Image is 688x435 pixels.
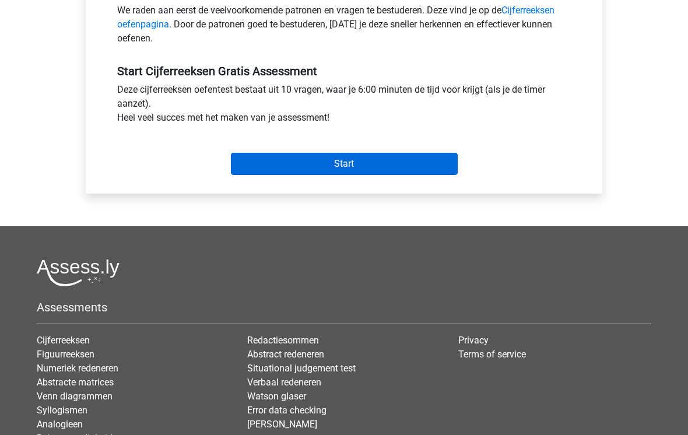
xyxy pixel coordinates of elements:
div: We raden aan eerst de veelvoorkomende patronen en vragen te bestuderen. Deze vind je op de . Door... [108,4,580,51]
a: Watson glaser [247,391,306,402]
a: Error data checking [247,405,327,416]
h5: Start Cijferreeksen Gratis Assessment [117,65,571,79]
a: [PERSON_NAME] [247,419,317,430]
a: Numeriek redeneren [37,363,118,374]
a: Verbaal redeneren [247,377,321,388]
h5: Assessments [37,301,651,315]
a: Terms of service [458,349,526,360]
a: Figuurreeksen [37,349,94,360]
input: Start [231,153,458,176]
a: Redactiesommen [247,335,319,346]
a: Situational judgement test [247,363,356,374]
a: Privacy [458,335,489,346]
a: Analogieen [37,419,83,430]
a: Abstract redeneren [247,349,324,360]
div: Deze cijferreeksen oefentest bestaat uit 10 vragen, waar je 6:00 minuten de tijd voor krijgt (als... [108,83,580,130]
img: Assessly logo [37,259,120,287]
a: Abstracte matrices [37,377,114,388]
a: Cijferreeksen [37,335,90,346]
a: Venn diagrammen [37,391,113,402]
a: Syllogismen [37,405,87,416]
